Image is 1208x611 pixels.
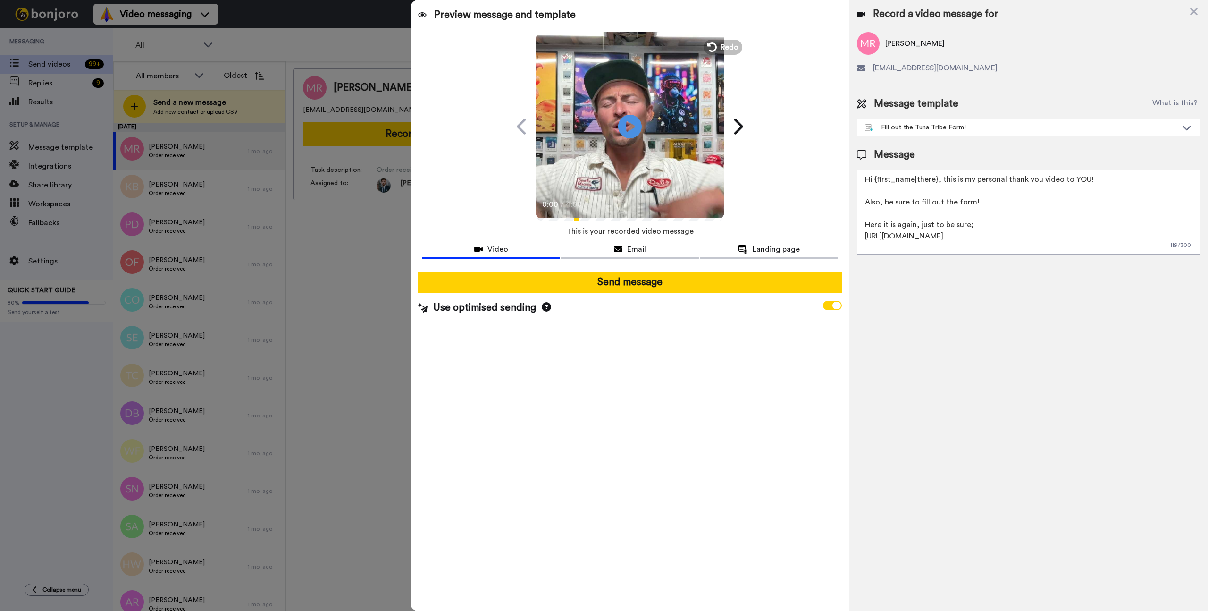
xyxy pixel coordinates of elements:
span: Email [627,244,646,255]
span: / [561,199,564,210]
div: Fill out the Tuna Tribe Form! [865,123,1177,132]
span: Message [874,148,915,162]
span: Landing page [753,244,800,255]
button: What is this? [1149,97,1200,111]
span: [EMAIL_ADDRESS][DOMAIN_NAME] [873,62,998,74]
button: Send message [418,272,841,293]
span: 0:00 [542,199,559,210]
span: Video [487,244,508,255]
span: Message template [874,97,958,111]
span: Use optimised sending [433,301,536,315]
span: 4:00 [566,199,582,210]
textarea: Hi {first_name|there}, this is my personal thank you video to YOU! Also, be sure to fill out the ... [857,170,1200,255]
img: nextgen-template.svg [865,124,874,132]
span: This is your recorded video message [566,221,694,242]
